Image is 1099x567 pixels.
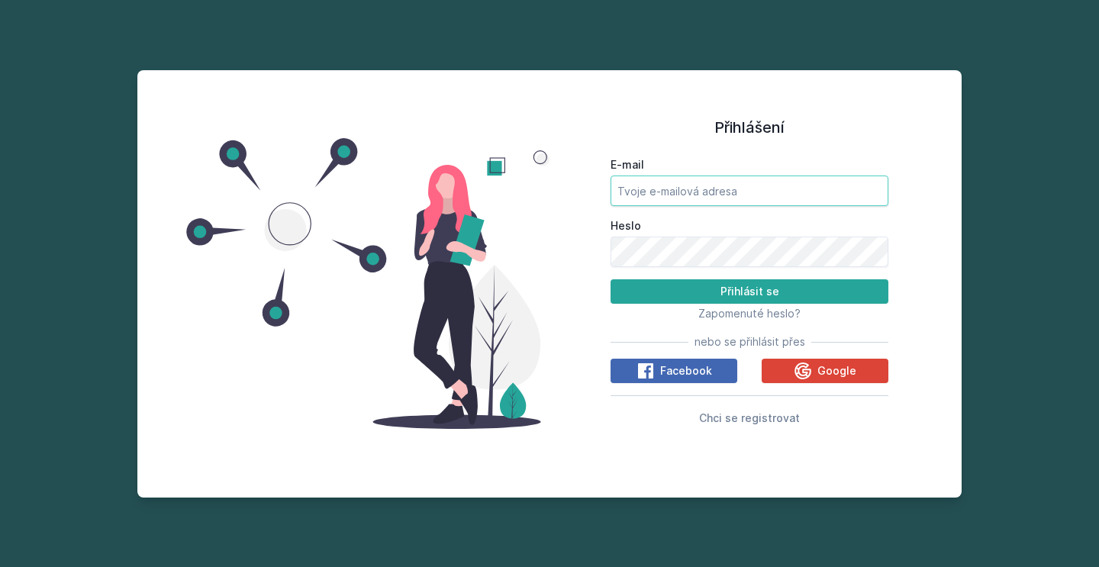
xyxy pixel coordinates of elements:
[699,408,800,427] button: Chci se registrovat
[611,157,888,172] label: E-mail
[611,116,888,139] h1: Přihlášení
[660,363,712,379] span: Facebook
[698,307,801,320] span: Zapomenuté heslo?
[817,363,856,379] span: Google
[611,279,888,304] button: Přihlásit se
[699,411,800,424] span: Chci se registrovat
[611,359,737,383] button: Facebook
[695,334,805,350] span: nebo se přihlásit přes
[611,218,888,234] label: Heslo
[762,359,888,383] button: Google
[611,176,888,206] input: Tvoje e-mailová adresa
